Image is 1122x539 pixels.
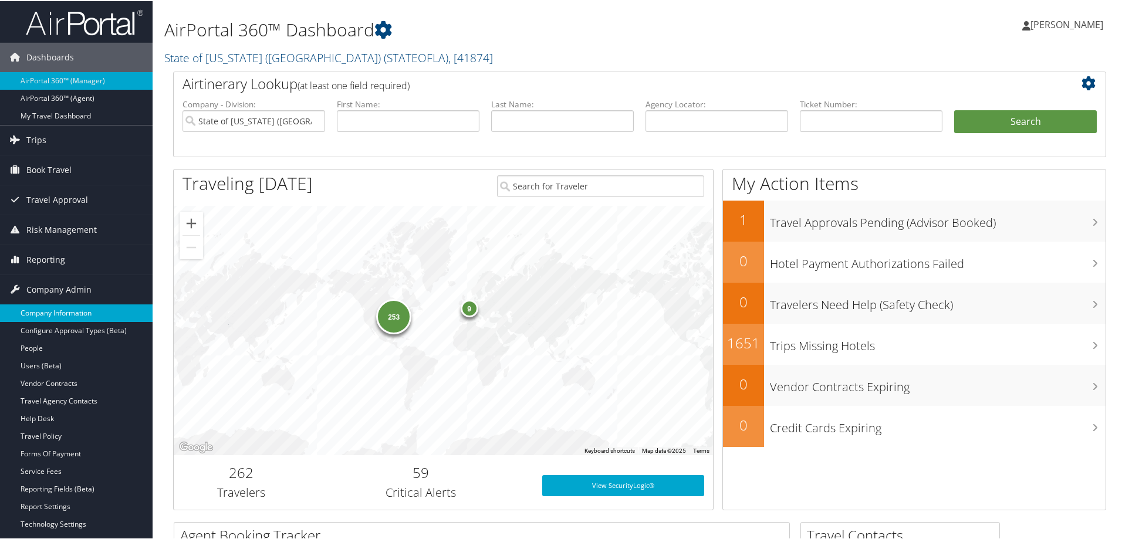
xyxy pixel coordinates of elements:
span: (at least one field required) [298,78,410,91]
div: 253 [376,298,411,333]
h2: 59 [317,462,525,482]
h1: My Action Items [723,170,1106,195]
span: Dashboards [26,42,74,71]
label: Agency Locator: [646,97,788,109]
input: Search for Traveler [497,174,704,196]
a: [PERSON_NAME] [1022,6,1115,41]
label: First Name: [337,97,479,109]
a: 0Credit Cards Expiring [723,405,1106,446]
span: Travel Approval [26,184,88,213]
img: Google [177,439,215,454]
a: View SecurityLogic® [542,474,704,495]
h2: 262 [183,462,300,482]
h3: Travel Approvals Pending (Advisor Booked) [770,208,1106,230]
label: Company - Division: [183,97,325,109]
h2: 1651 [723,332,764,352]
img: airportal-logo.png [26,8,143,35]
h3: Vendor Contracts Expiring [770,372,1106,394]
span: Trips [26,124,46,154]
h2: 0 [723,291,764,311]
a: Terms (opens in new tab) [693,446,709,453]
h3: Trips Missing Hotels [770,331,1106,353]
h2: 0 [723,373,764,393]
h2: 1 [723,209,764,229]
h2: 0 [723,414,764,434]
span: Map data ©2025 [642,446,686,453]
h1: AirPortal 360™ Dashboard [164,16,798,41]
button: Zoom out [180,235,203,258]
a: 1651Trips Missing Hotels [723,323,1106,364]
label: Last Name: [491,97,634,109]
h3: Critical Alerts [317,483,525,500]
h2: Airtinerary Lookup [183,73,1019,93]
span: Reporting [26,244,65,273]
h3: Credit Cards Expiring [770,413,1106,435]
a: 0Hotel Payment Authorizations Failed [723,240,1106,282]
a: State of [US_STATE] ([GEOGRAPHIC_DATA]) [164,49,493,65]
a: 0Travelers Need Help (Safety Check) [723,282,1106,323]
span: Risk Management [26,214,97,243]
h3: Hotel Payment Authorizations Failed [770,249,1106,271]
span: [PERSON_NAME] [1030,17,1103,30]
h1: Traveling [DATE] [183,170,313,195]
h2: 0 [723,250,764,270]
button: Keyboard shortcuts [584,446,635,454]
button: Zoom in [180,211,203,234]
span: Company Admin [26,274,92,303]
button: Search [954,109,1097,133]
a: 0Vendor Contracts Expiring [723,364,1106,405]
h3: Travelers Need Help (Safety Check) [770,290,1106,312]
h3: Travelers [183,483,300,500]
label: Ticket Number: [800,97,942,109]
span: Book Travel [26,154,72,184]
div: 9 [460,298,478,316]
span: , [ 41874 ] [448,49,493,65]
span: ( STATEOFLA ) [384,49,448,65]
a: Open this area in Google Maps (opens a new window) [177,439,215,454]
a: 1Travel Approvals Pending (Advisor Booked) [723,199,1106,240]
